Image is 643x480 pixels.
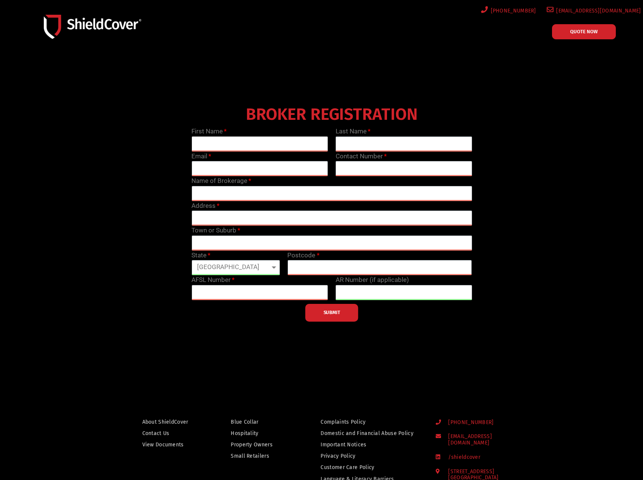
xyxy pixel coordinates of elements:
[142,429,170,438] span: Contact Us
[142,429,199,438] a: Contact Us
[231,429,288,438] a: Hospitality
[321,429,421,438] a: Domestic and Financial Abuse Policy
[231,417,288,427] a: Blue Collar
[142,417,199,427] a: About ShieldCover
[191,201,219,211] label: Address
[545,6,641,15] a: [EMAIL_ADDRESS][DOMAIN_NAME]
[142,417,188,427] span: About ShieldCover
[231,417,258,427] span: Blue Collar
[442,420,493,426] span: [PHONE_NUMBER]
[191,176,251,186] label: Name of Brokerage
[436,420,528,426] a: [PHONE_NUMBER]
[442,434,528,446] span: [EMAIL_ADDRESS][DOMAIN_NAME]
[142,440,184,449] span: View Documents
[436,434,528,446] a: [EMAIL_ADDRESS][DOMAIN_NAME]
[142,440,199,449] a: View Documents
[44,15,141,39] img: Shield-Cover-Underwriting-Australia-logo-full
[191,127,227,136] label: First Name
[321,440,366,449] span: Important Notices
[442,454,480,461] span: /shieldcover
[188,110,476,119] h4: BROKER REGISTRATION
[231,440,273,449] span: Property Owners
[436,454,528,461] a: /shieldcover
[231,429,258,438] span: Hospitality
[305,304,358,322] button: SUBMIT
[552,24,616,39] a: QUOTE NOW
[554,6,641,15] span: [EMAIL_ADDRESS][DOMAIN_NAME]
[191,226,240,235] label: Town or Suburb
[336,127,370,136] label: Last Name
[191,152,211,161] label: Email
[231,440,288,449] a: Property Owners
[570,29,598,34] span: QUOTE NOW
[191,251,210,260] label: State
[324,312,340,313] span: SUBMIT
[336,152,387,161] label: Contact Number
[488,6,536,15] span: [PHONE_NUMBER]
[287,251,319,260] label: Postcode
[321,417,365,427] span: Complaints Policy
[321,463,421,472] a: Customer Care Policy
[321,417,421,427] a: Complaints Policy
[321,451,355,461] span: Privacy Policy
[321,440,421,449] a: Important Notices
[191,275,234,285] label: AFSL Number
[321,451,421,461] a: Privacy Policy
[321,463,374,472] span: Customer Care Policy
[480,6,536,15] a: [PHONE_NUMBER]
[321,429,413,438] span: Domestic and Financial Abuse Policy
[336,275,409,285] label: AR Number (if applicable)
[231,451,269,461] span: Small Retailers
[231,451,288,461] a: Small Retailers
